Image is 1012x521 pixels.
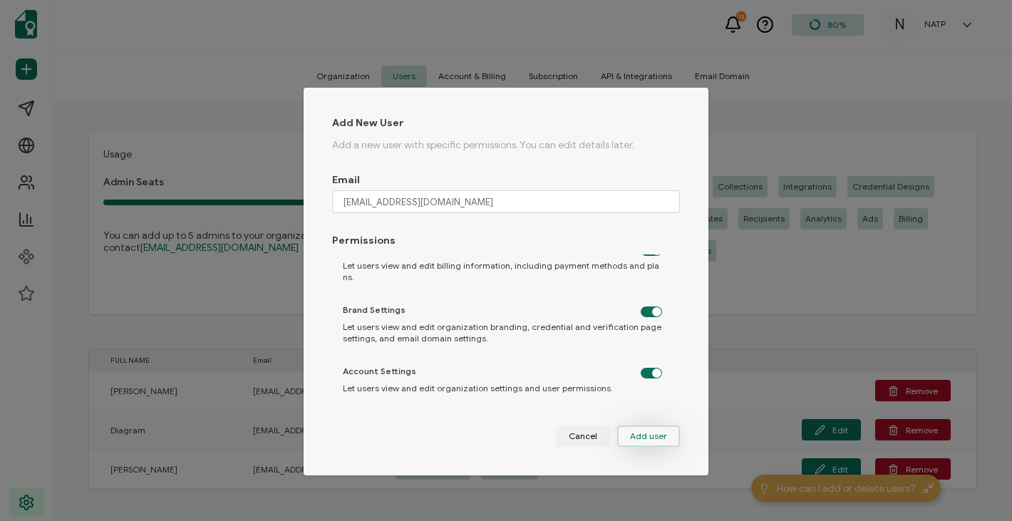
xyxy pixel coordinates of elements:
button: Cancel [556,425,610,447]
input: janedoe@gmail.com [332,190,680,213]
span: Let users view and edit organization branding, credential and verification page settings, and ema... [343,321,662,344]
span: Brand Settings [343,304,406,316]
span: Permissions [332,234,396,247]
button: Add user [617,425,680,447]
h1: Add New User [332,116,680,130]
span: Account Settings [343,366,416,377]
div: dialog [304,88,708,475]
iframe: Chat Widget [941,453,1012,521]
span: Add user [630,432,667,440]
span: Let users view and edit organization settings and user permissions. [343,383,613,394]
span: Email [332,174,360,187]
span: Add a new user with specific permissions. You can edit details later. [332,139,634,151]
span: Let users view and edit billing information, including payment methods and plans. [343,260,662,283]
span: Cancel [569,432,597,440]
